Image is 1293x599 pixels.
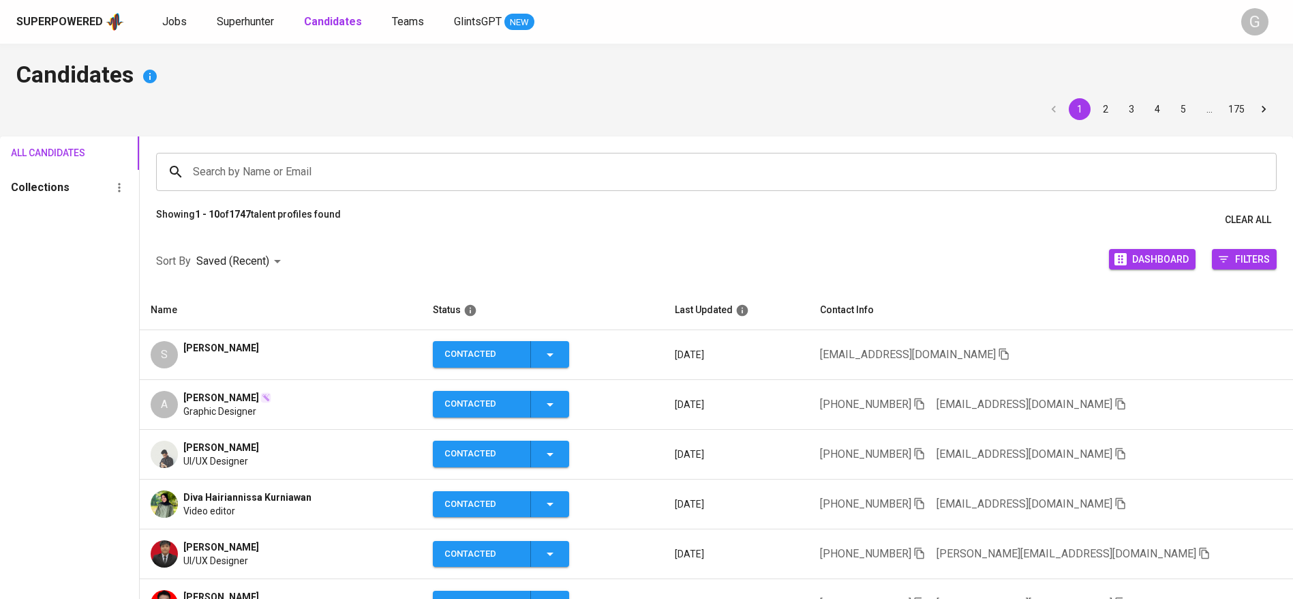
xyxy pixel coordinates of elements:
img: 87a0a1a9247505a3b1a4c7f98399342b.jpg [151,491,178,518]
button: Contacted [433,541,569,568]
span: [PHONE_NUMBER] [820,398,911,411]
button: Contacted [433,341,569,368]
span: Diva Hairiannissa Kurniawan [183,491,311,504]
span: [PHONE_NUMBER] [820,497,911,510]
img: b4859a8b6f7a9ab0a72cc5e2f26cc820.jpg [151,441,178,468]
span: NEW [504,16,534,29]
span: [PERSON_NAME][EMAIL_ADDRESS][DOMAIN_NAME] [937,547,1196,560]
b: Candidates [304,15,362,28]
span: [EMAIL_ADDRESS][DOMAIN_NAME] [937,497,1112,510]
p: Sort By [156,253,191,269]
span: All Candidates [11,145,68,162]
button: Filters [1212,249,1277,269]
button: page 1 [1069,98,1091,120]
img: app logo [106,12,124,32]
button: Contacted [433,391,569,418]
button: Go to page 3 [1121,98,1142,120]
div: Superpowered [16,14,103,30]
span: UI/UX Designer [183,554,248,568]
div: Contacted [444,341,519,368]
p: Showing of talent profiles found [156,207,341,233]
button: Contacted [433,491,569,518]
a: Candidates [304,14,365,31]
a: Teams [392,14,427,31]
p: [DATE] [675,348,798,362]
a: Superpoweredapp logo [16,12,124,32]
p: [DATE] [675,398,798,411]
b: 1747 [229,209,251,220]
div: S [151,341,178,368]
div: Contacted [444,541,519,568]
button: Go to page 5 [1172,98,1194,120]
div: G [1241,8,1268,35]
div: A [151,391,178,418]
div: … [1198,102,1220,116]
span: UI/UX Designer [183,454,248,468]
b: 1 - 10 [195,209,219,220]
span: Dashboard [1132,250,1189,268]
span: [EMAIL_ADDRESS][DOMAIN_NAME] [937,398,1112,411]
nav: pagination navigation [1041,98,1277,120]
th: Status [422,291,664,330]
div: Saved (Recent) [196,249,286,274]
span: [PERSON_NAME] [183,441,259,454]
span: Jobs [162,15,187,28]
span: Clear All [1225,211,1271,229]
span: [PERSON_NAME] [183,391,259,405]
span: [PHONE_NUMBER] [820,547,911,560]
img: magic_wand.svg [260,392,271,403]
span: [PERSON_NAME] [183,341,259,355]
span: Video editor [183,504,235,518]
h4: Candidates [16,60,1277,93]
div: Contacted [444,391,519,418]
span: [EMAIL_ADDRESS][DOMAIN_NAME] [820,348,996,361]
div: Contacted [444,491,519,518]
button: Clear All [1219,207,1277,233]
button: Go to next page [1253,98,1275,120]
span: Filters [1235,250,1270,268]
th: Name [140,291,422,330]
a: GlintsGPT NEW [454,14,534,31]
button: Go to page 175 [1224,98,1249,120]
th: Contact Info [809,291,1293,330]
span: [PHONE_NUMBER] [820,448,911,461]
p: [DATE] [675,547,798,561]
span: Superhunter [217,15,274,28]
p: [DATE] [675,448,798,461]
th: Last Updated [664,291,809,330]
span: [PERSON_NAME] [183,540,259,554]
p: Saved (Recent) [196,253,269,269]
span: Teams [392,15,424,28]
div: Contacted [444,441,519,467]
button: Contacted [433,441,569,467]
a: Superhunter [217,14,277,31]
p: [DATE] [675,497,798,511]
span: Graphic Designer [183,405,256,418]
button: Go to page 2 [1095,98,1116,120]
span: [EMAIL_ADDRESS][DOMAIN_NAME] [937,448,1112,461]
span: GlintsGPT [454,15,502,28]
button: Go to page 4 [1146,98,1168,120]
a: Jobs [162,14,189,31]
h6: Collections [11,178,70,197]
img: 0c9032b1c913fe80882711656259cd25.jpeg [151,540,178,568]
button: Dashboard [1109,249,1196,269]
